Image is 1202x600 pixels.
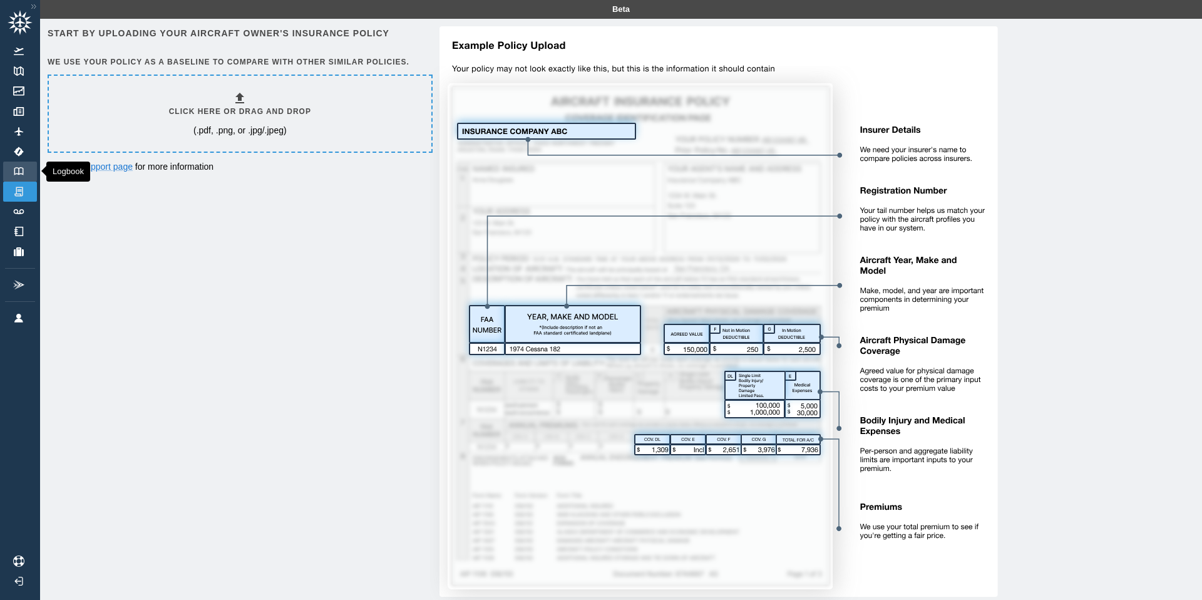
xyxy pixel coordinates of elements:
[48,56,430,68] h6: We use your policy as a baseline to compare with other similar policies.
[81,162,133,172] a: support page
[48,26,430,40] h6: Start by uploading your aircraft owner's insurance policy
[169,106,311,118] h6: Click here or drag and drop
[193,124,287,137] p: (.pdf, .png, or .jpg/.jpeg)
[48,160,430,173] p: Visit our for more information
